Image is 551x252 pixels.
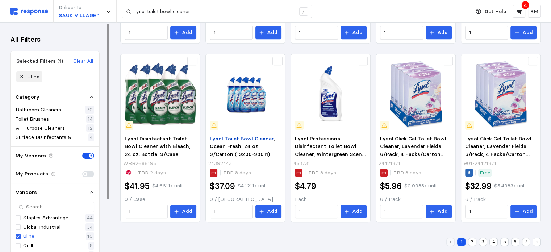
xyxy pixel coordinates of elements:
button: 4 [489,238,498,246]
p: Each [295,195,367,203]
h2: $32.99 [465,181,492,192]
p: Category [16,93,39,101]
input: Qty [384,205,419,218]
p: Add [352,29,363,37]
p: 4 [524,1,527,9]
span: 8 days [318,169,336,176]
button: Add [255,205,281,218]
button: Add [426,205,452,218]
p: My Vendors [16,152,46,160]
p: 24392443 [208,160,232,168]
p: RM [530,8,538,16]
span: , Ocean Fresh, 24 oz., 9/Carton (19200-98011) [210,135,275,157]
input: Qty [469,205,504,218]
p: Surface Disinfectants & Sanitizers [16,133,87,141]
button: Get Help [471,5,510,18]
p: TBD [223,169,251,177]
p: 9 / [GEOGRAPHIC_DATA] [210,195,281,203]
p: 14 [88,115,93,123]
p: Get Help [485,8,506,16]
button: 7 [522,238,530,246]
p: 24421871 [379,160,400,168]
button: RM [528,5,541,18]
p: Staples Advantage [23,214,68,222]
p: 901-24421871 [464,160,496,168]
p: Add [267,207,277,215]
p: 12 [88,124,93,132]
input: Qty [129,205,163,218]
h2: $41.95 [125,181,150,192]
p: TBD [138,169,166,177]
p: $0.9933 / unit [404,182,437,190]
p: Vendors [16,189,37,197]
input: Qty [299,205,334,218]
button: 5 [500,238,509,246]
span: Lysol Click Gel Toilet Bowl Cleaner, Lavender Fields, 6/Pack, 4 Packs/Carton (192008906000) [380,135,446,165]
button: 6 [511,238,519,246]
p: Quill [23,242,33,250]
span: Lysol Disinfectant Toilet Bowl Cleaner with Bleach, 24 oz. Bottle, 9/Case [125,135,191,157]
div: Selected Filters (1) [16,57,63,65]
p: Free [480,169,491,177]
p: TBD [308,169,336,177]
p: Deliver to [59,4,100,12]
input: Qty [129,26,163,39]
p: Bathroom Cleaners [16,106,61,114]
input: Qty [299,26,334,39]
img: F771F79A-F61A-409F-BB422548AEFF6228_sc7 [380,58,452,130]
img: 365A91ED-BA7E-4E1F-A663CEB8A170CC0D_sc7 [210,58,281,130]
h2: $37.09 [210,181,235,192]
p: TBD [393,169,421,177]
input: Search for a product name or SKU [135,5,295,18]
p: Add [522,29,533,37]
input: Qty [384,26,419,39]
button: Add [510,205,537,218]
p: 6 / Pack [380,195,452,203]
span: 2 days [149,169,166,176]
p: WBB2686195 [123,160,156,168]
p: 10 [87,232,93,240]
input: Qty [214,26,249,39]
div: Uline [27,73,39,80]
h2: $5.96 [380,181,402,192]
p: 70 [87,106,93,114]
button: Add [170,26,196,39]
button: Clear All [73,57,93,66]
button: 2 [468,238,476,246]
p: Add [182,29,192,37]
img: RAC98014_1.webp [125,58,196,130]
p: Toilet Brushes [16,115,49,123]
p: 9 / Case [125,195,196,203]
p: All Purpose Cleaners [16,124,65,132]
p: 34 [87,223,93,231]
img: 468B3E9E-BF53-4AC1-AA7FE6F84F106B4A_sc7 [295,58,367,130]
p: Add [437,207,448,215]
p: 6 / Pack [465,195,537,203]
h2: $4.79 [295,181,316,192]
input: Qty [469,26,504,39]
span: Lysol Professional Disinfectant Toilet Bowl Cleaner, Wintergreen Scent, 32 oz. (3624174278) [295,135,366,165]
img: svg%3e [10,8,48,15]
h3: All Filters [10,34,41,44]
p: 44 [87,214,93,222]
p: Add [522,207,533,215]
button: 1 [457,238,466,246]
p: Global Industrial [23,223,60,231]
input: Qty [214,205,249,218]
p: $5.4983 / unit [494,182,526,190]
p: 4 [90,133,93,141]
div: / [299,7,308,16]
button: Add [255,26,281,39]
button: Add [426,26,452,39]
button: 3 [479,238,487,246]
span: 8 days [404,169,421,176]
p: Add [437,29,448,37]
p: 8 [90,242,93,250]
p: $4.6611 / unit [152,182,183,190]
p: Uline [23,232,34,240]
span: Lysol Click Gel Toilet Bowl Cleaner, Lavender Fields, 6/Pack, 4 Packs/Carton (192008906000) [465,135,531,165]
p: $4.1211 / unit [238,182,267,190]
p: Add [267,29,277,37]
input: Search... [26,202,91,212]
button: Add [170,205,196,218]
